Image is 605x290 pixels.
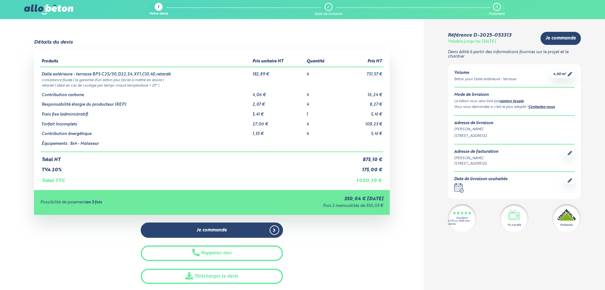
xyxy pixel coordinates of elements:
[314,3,343,16] a: 2 Date de livraison
[158,5,159,10] div: 1
[454,156,498,161] div: [PERSON_NAME]
[338,127,383,137] td: 5,41 €
[149,12,168,16] div: Votre devis
[454,71,516,75] div: Volume
[338,57,383,67] th: Prix HT
[489,12,505,16] div: Paiement
[489,3,505,16] a: 3 Paiement
[40,88,251,98] td: Contribution carbone
[305,117,338,127] td: 4
[40,200,214,205] div: Possibilité de paiement
[454,121,575,126] div: Adresse de livraison
[305,127,338,137] td: 4
[40,127,251,137] td: Contribution énergétique
[454,93,575,97] div: Mode de livraison
[305,67,338,77] td: 4
[448,220,476,225] div: 4.7/5 sur 2300 avis clients
[34,39,73,45] div: Détails du devis
[454,99,575,104] div: Le béton vous sera livré par
[24,4,73,15] img: allobéton
[40,152,338,163] td: Total HT
[454,133,575,139] div: [STREET_ADDRESS]
[454,177,508,182] div: Date de livraison souhaitée
[141,223,283,238] a: Je commande
[86,200,102,204] strong: en 3 fois
[40,77,383,82] td: consistance fluide ( la garantie d’un béton plus facile à mettre en œuvre )
[546,36,576,41] span: Je commande
[508,223,521,227] div: Vu à la télé
[40,67,251,77] td: Dalle extérieure - terrasse BPS C25/30,D22,S4,XF1,Cl0,40,retardé
[305,57,338,67] th: Quantité
[40,107,251,117] td: Frais fixe (administratif)
[454,161,498,166] div: [STREET_ADDRESS]
[251,97,305,107] td: 2,07 €
[251,67,305,77] td: 182,89 €
[213,196,383,202] div: 350,04 € [DATE]
[338,107,383,117] td: 5,41 €
[213,204,383,209] div: Puis 2 mensualités de 350,03 €
[500,100,524,103] a: camion toupie
[314,12,343,16] div: Date de livraison
[149,3,168,16] a: 1 Votre devis
[454,150,498,154] div: Adresse de facturation
[251,107,305,117] td: 5,41 €
[251,117,305,127] td: 27,06 €
[456,217,467,220] div: Excellent
[541,32,581,45] a: Je commande
[251,88,305,98] td: 4,06 €
[141,245,283,261] button: Rappelez-moi
[40,162,338,173] td: TVA 20%
[448,32,511,38] div: Référence D-2025-053313
[327,5,329,9] div: 2
[338,117,383,127] td: 108,23 €
[338,152,383,163] td: 875,10 €
[496,5,497,9] div: 3
[454,77,516,82] div: Béton pour Dalle extérieure - terrasse
[338,88,383,98] td: 16,24 €
[338,97,383,107] td: 8,27 €
[454,104,575,110] div: Vous vous demandez si c’est le plus adapté ? .
[197,228,227,233] span: Je commande
[560,223,573,227] div: Partenaire
[305,88,338,98] td: 4
[448,39,496,44] div: Valable jusqu'au [DATE]
[338,162,383,173] td: 175,00 €
[454,127,575,132] div: [PERSON_NAME]
[548,265,598,283] iframe: Help widget launcher
[40,57,251,67] th: Produits
[251,57,305,67] th: Prix unitaire HT
[305,97,338,107] td: 4
[40,97,251,107] td: Responsabilité élargie du producteur (REP)
[528,105,555,109] a: Contactez-nous
[40,173,338,184] td: Total TTC
[338,67,383,77] td: 731,57 €
[251,127,305,137] td: 1,35 €
[338,173,383,184] td: 1 050,10 €
[305,107,338,117] td: 1
[40,137,251,152] td: Équipements : 8x4 - Malaxeur
[448,50,581,59] p: Devis édité à partir des informations fournies sur le projet et le chantier
[40,117,251,127] td: Forfait Incomplets
[40,82,383,88] td: retardé ( idéal en cas de coulage par temps chaud température > 25° )
[141,269,283,284] a: Télécharger le devis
